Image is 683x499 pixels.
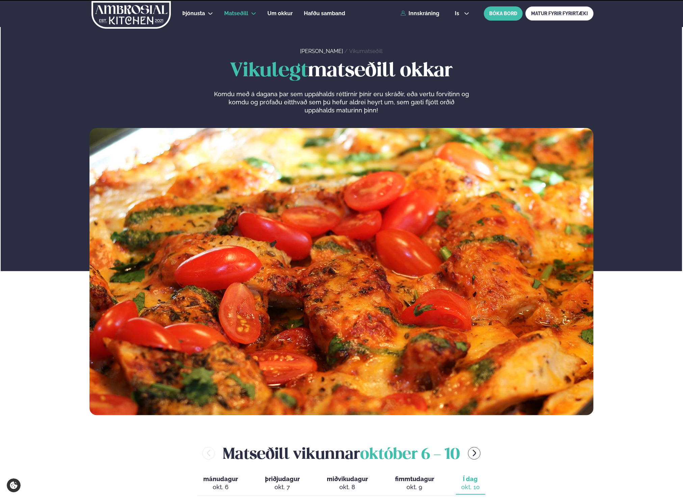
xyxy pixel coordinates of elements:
div: okt. 9 [395,483,434,491]
span: Matseðill [224,10,248,17]
div: okt. 6 [203,483,238,491]
img: logo [91,1,172,29]
button: BÓKA BORÐ [484,6,523,21]
span: fimmtudagur [395,475,434,482]
h2: Matseðill vikunnar [223,442,460,464]
div: okt. 10 [461,483,480,491]
span: október 6 - 10 [360,447,460,462]
img: image alt [89,128,594,415]
a: Innskráning [400,10,439,17]
span: Vikulegt [230,62,308,80]
a: Hafðu samband [304,9,345,18]
button: menu-btn-right [468,447,480,459]
a: [PERSON_NAME] [300,48,343,54]
button: þriðjudagur okt. 7 [260,472,305,495]
a: Cookie settings [7,478,21,492]
span: / [344,48,349,54]
button: mánudagur okt. 6 [198,472,243,495]
a: Matseðill [224,9,248,18]
div: okt. 8 [327,483,368,491]
span: is [455,11,461,16]
a: Þjónusta [182,9,205,18]
p: Komdu með á dagana þar sem uppáhalds réttirnir þínir eru skráðir, eða vertu forvitinn og komdu og... [214,90,469,114]
span: þriðjudagur [265,475,300,482]
span: miðvikudagur [327,475,368,482]
button: is [449,11,475,16]
button: Í dag okt. 10 [456,472,485,495]
span: Hafðu samband [304,10,345,17]
h1: matseðill okkar [89,60,594,82]
div: okt. 7 [265,483,300,491]
button: miðvikudagur okt. 8 [321,472,373,495]
a: Vikumatseðill [349,48,383,54]
span: Í dag [461,475,480,483]
a: MATUR FYRIR FYRIRTÆKI [525,6,594,21]
button: fimmtudagur okt. 9 [390,472,440,495]
span: Þjónusta [182,10,205,17]
span: Um okkur [267,10,293,17]
a: Um okkur [267,9,293,18]
button: menu-btn-left [202,447,215,459]
span: mánudagur [203,475,238,482]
